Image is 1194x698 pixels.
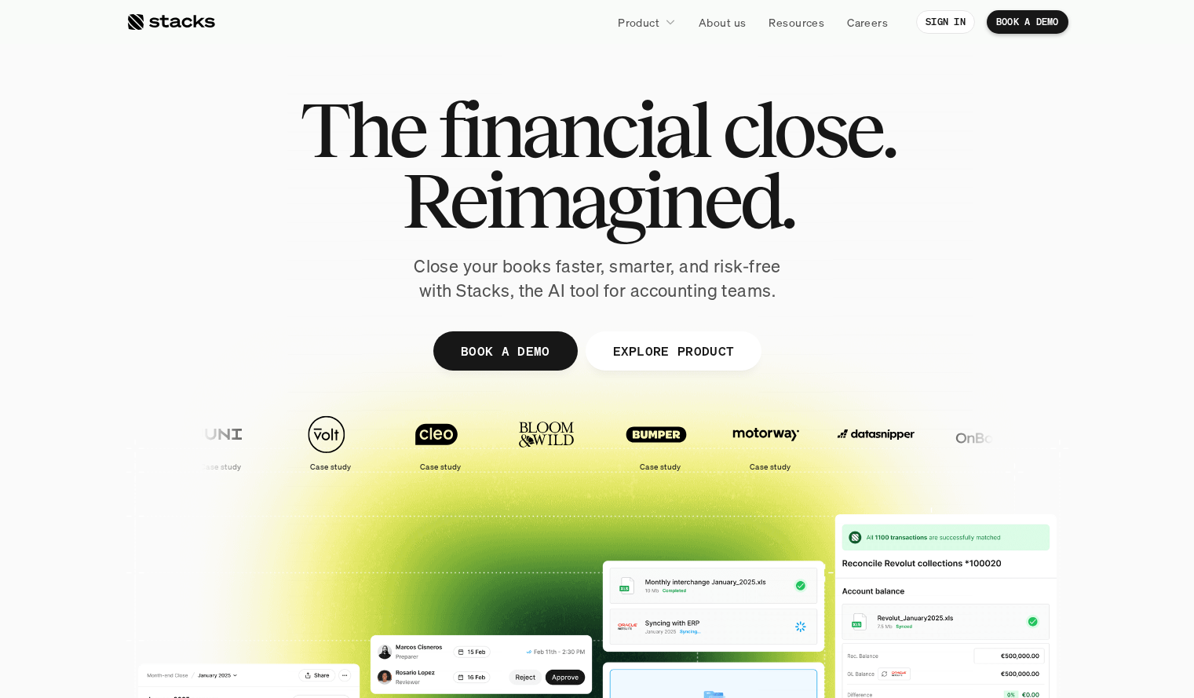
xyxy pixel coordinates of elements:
[300,94,425,165] span: The
[418,462,460,472] h2: Case study
[714,407,816,478] a: Case study
[612,339,734,362] p: EXPLORE PRODUCT
[618,14,659,31] p: Product
[164,407,266,478] a: Case study
[916,10,975,34] a: SIGN IN
[438,94,709,165] span: financial
[638,462,680,472] h2: Case study
[460,339,550,362] p: BOOK A DEMO
[759,8,834,36] a: Resources
[996,16,1059,27] p: BOOK A DEMO
[748,462,790,472] h2: Case study
[401,254,794,303] p: Close your books faster, smarter, and risk-free with Stacks, the AI tool for accounting teams.
[987,10,1068,34] a: BOOK A DEMO
[926,16,966,27] p: SIGN IN
[199,462,240,472] h2: Case study
[722,94,895,165] span: close.
[401,165,793,236] span: Reimagined.
[699,14,746,31] p: About us
[847,14,888,31] p: Careers
[838,8,897,36] a: Careers
[384,407,486,478] a: Case study
[604,407,706,478] a: Case study
[433,331,577,371] a: BOOK A DEMO
[274,407,376,478] a: Case study
[689,8,755,36] a: About us
[585,331,761,371] a: EXPLORE PRODUCT
[309,462,350,472] h2: Case study
[769,14,824,31] p: Resources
